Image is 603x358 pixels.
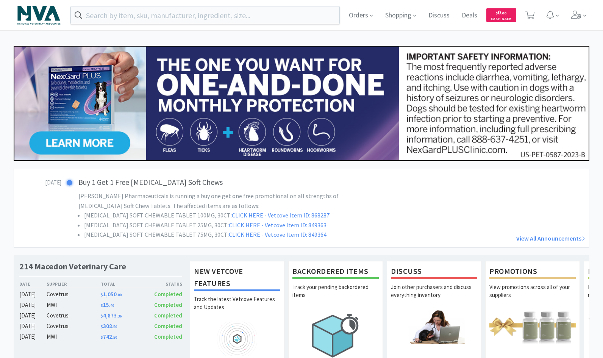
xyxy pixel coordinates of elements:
[47,280,101,288] div: Supplier
[391,283,477,310] p: Join other purchasers and discuss everything inventory
[154,322,182,330] span: Completed
[71,6,339,24] input: Search by item, sku, manufacturer, ingredient, size...
[229,221,326,229] a: CLICK HERE - Vetcove Item ID: 849363
[459,12,480,19] a: Deals
[101,301,114,308] span: 15
[154,312,182,319] span: Completed
[101,322,117,330] span: 308
[154,301,182,308] span: Completed
[194,295,280,322] p: Track the latest Vetcove Features and Updates
[19,300,47,310] div: [DATE]
[19,261,126,272] h1: 214 Macedon Veterinary Care
[101,324,103,329] span: $
[425,12,453,19] a: Discuss
[194,265,280,291] h1: New Vetcove Features
[14,176,61,187] h3: [DATE]
[14,46,589,161] img: 24562ba5414042f391a945fa418716b7_350.jpg
[19,322,182,331] a: [DATE]Covetrus$308.50Completed
[101,335,103,340] span: $
[14,2,64,28] img: 63c5bf86fc7e40bdb3a5250099754568_2.png
[101,333,117,340] span: 742
[489,265,576,279] h1: Promotions
[112,324,117,329] span: . 50
[229,231,326,238] a: CLICK HERE - Vetcove Item ID: 849364
[19,332,182,341] a: [DATE]MWI$742.50Completed
[501,11,506,16] span: . 00
[486,5,516,25] a: $0.00Cash Back
[84,220,366,230] p: [MEDICAL_DATA] SOFT CHEWABLE TABLET 25MG, 30CT:
[19,322,47,331] div: [DATE]
[84,211,366,220] p: [MEDICAL_DATA] SOFT CHEWABLE TABLET 100MG, 30CT:
[101,280,142,288] div: Total
[154,291,182,298] span: Completed
[84,230,366,240] p: [MEDICAL_DATA] SOFT CHEWABLE TABLET 75MG, 30CT:
[194,322,280,356] img: hero_feature_roadmap.png
[19,311,47,320] div: [DATE]
[496,9,506,16] span: 0
[292,283,379,310] p: Track your pending backordered items
[391,310,477,344] img: hero_discuss.png
[47,311,101,320] div: Covetrus
[47,322,101,331] div: Covetrus
[491,17,512,22] span: Cash Back
[401,234,585,244] a: View All Announcements
[19,290,47,299] div: [DATE]
[101,291,122,298] span: 1,050
[109,303,114,308] span: . 40
[101,312,122,319] span: 4,873
[19,311,182,320] a: [DATE]Covetrus$4,873.36Completed
[489,310,576,344] img: hero_promotions.png
[117,292,122,297] span: . 00
[47,290,101,299] div: Covetrus
[101,314,103,319] span: $
[292,265,379,279] h1: Backordered Items
[19,332,47,341] div: [DATE]
[112,335,117,340] span: . 50
[489,283,576,310] p: View promotions across all of your suppliers
[101,303,103,308] span: $
[154,333,182,340] span: Completed
[232,211,330,219] a: CLICK HERE - Vetcove Item ID: 868287
[78,191,366,211] p: [PERSON_NAME] Pharmaceuticals is running a buy one get one free promotional on all strengths of [...
[19,280,47,288] div: Date
[47,332,101,341] div: MWI
[19,300,182,310] a: [DATE]MWI$15.40Completed
[141,280,182,288] div: Status
[496,11,498,16] span: $
[391,265,477,279] h1: Discuss
[101,292,103,297] span: $
[47,300,101,310] div: MWI
[19,290,182,299] a: [DATE]Covetrus$1,050.00Completed
[78,176,397,188] h3: Buy 1 Get 1 Free [MEDICAL_DATA] Soft Chews
[117,314,122,319] span: . 36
